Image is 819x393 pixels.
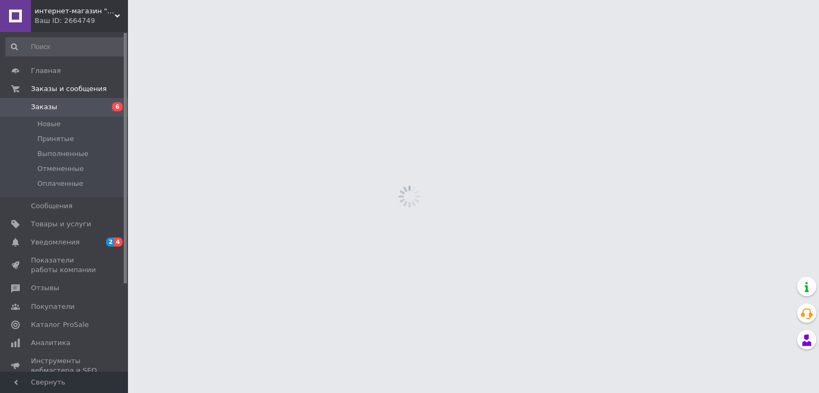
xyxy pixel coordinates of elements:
[106,238,115,247] span: 2
[31,201,73,211] span: Сообщения
[35,16,128,26] div: Ваш ID: 2664749
[31,102,57,112] span: Заказы
[37,179,83,189] span: Оплаченные
[35,6,115,16] span: интернет-магазин "roSSco"
[31,219,91,229] span: Товары и услуги
[112,102,123,111] span: 6
[31,338,70,348] span: Аналитика
[31,66,61,76] span: Главная
[37,119,61,129] span: Новые
[31,84,107,94] span: Заказы и сообщения
[31,283,59,293] span: Отзывы
[114,238,123,247] span: 4
[5,37,126,56] input: Поиск
[31,320,89,330] span: Каталог ProSale
[37,164,84,174] span: Отмененные
[31,238,79,247] span: Уведомления
[37,134,74,144] span: Принятые
[31,302,75,312] span: Покупатели
[31,256,99,275] span: Показатели работы компании
[37,149,89,159] span: Выполненные
[31,356,99,375] span: Инструменты вебмастера и SEO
